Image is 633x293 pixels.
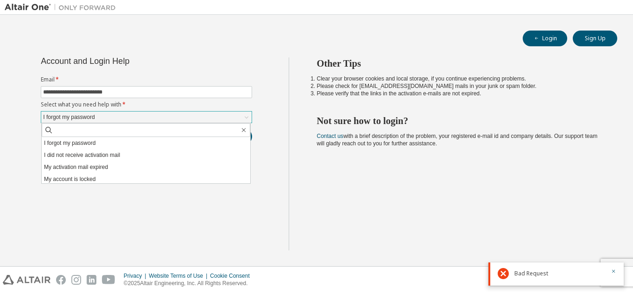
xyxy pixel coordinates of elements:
span: with a brief description of the problem, your registered e-mail id and company details. Our suppo... [317,133,598,147]
div: I forgot my password [41,112,252,123]
li: I forgot my password [42,137,250,149]
div: I forgot my password [42,112,96,122]
a: Contact us [317,133,343,139]
div: Privacy [124,272,149,280]
div: Cookie Consent [210,272,255,280]
img: Altair One [5,3,120,12]
li: Clear your browser cookies and local storage, if you continue experiencing problems. [317,75,601,82]
div: Account and Login Help [41,57,210,65]
button: Sign Up [573,31,617,46]
label: Select what you need help with [41,101,252,108]
img: altair_logo.svg [3,275,51,285]
img: youtube.svg [102,275,115,285]
img: instagram.svg [71,275,81,285]
p: © 2025 Altair Engineering, Inc. All Rights Reserved. [124,280,255,287]
button: Login [523,31,567,46]
h2: Not sure how to login? [317,115,601,127]
li: Please check for [EMAIL_ADDRESS][DOMAIN_NAME] mails in your junk or spam folder. [317,82,601,90]
h2: Other Tips [317,57,601,69]
div: Website Terms of Use [149,272,210,280]
span: Bad Request [514,270,548,277]
img: facebook.svg [56,275,66,285]
label: Email [41,76,252,83]
li: Please verify that the links in the activation e-mails are not expired. [317,90,601,97]
img: linkedin.svg [87,275,96,285]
